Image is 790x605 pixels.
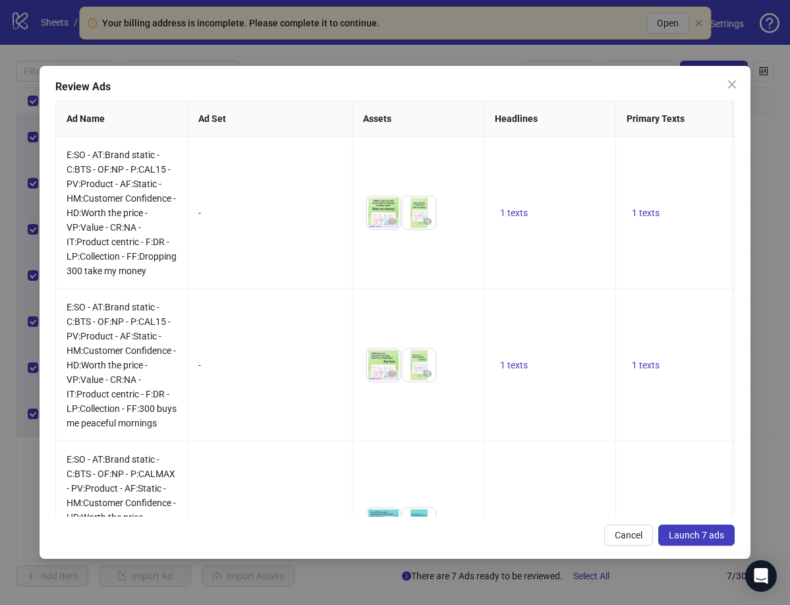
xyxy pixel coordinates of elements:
[188,101,353,137] th: Ad Set
[627,357,665,373] button: 1 texts
[423,217,432,226] span: eye
[384,214,400,229] button: Preview
[495,357,533,373] button: 1 texts
[198,358,341,372] div: -
[67,302,177,428] span: E:SO - AT:Brand static - C:BTS - OF:NP - P:CAL15 - PV:Product - AF:Static - HM:Customer Confidenc...
[403,349,436,382] img: Asset 2
[604,525,653,546] button: Cancel
[627,517,665,533] button: 1 texts
[616,101,781,137] th: Primary Texts
[67,150,177,276] span: E:SO - AT:Brand static - C:BTS - OF:NP - P:CAL15 - PV:Product - AF:Static - HM:Customer Confidenc...
[387,217,397,226] span: eye
[403,196,436,229] img: Asset 2
[387,369,397,378] span: eye
[420,214,436,229] button: Preview
[56,101,188,137] th: Ad Name
[669,530,724,540] span: Launch 7 ads
[627,205,665,221] button: 1 texts
[500,208,528,218] span: 1 texts
[55,79,735,95] div: Review Ads
[727,79,737,90] span: close
[420,366,436,382] button: Preview
[353,101,484,137] th: Assets
[367,349,400,382] img: Asset 1
[495,205,533,221] button: 1 texts
[67,454,176,595] span: E:SO - AT:Brand static - C:BTS - OF:NP - P:CALMAX - PV:Product - AF:Static - HM:Customer Confiden...
[403,508,436,541] img: Asset 2
[658,525,735,546] button: Launch 7 ads
[632,208,660,218] span: 1 texts
[721,74,743,95] button: Close
[500,360,528,370] span: 1 texts
[632,360,660,370] span: 1 texts
[367,508,400,541] img: Asset 1
[484,101,616,137] th: Headlines
[745,560,777,592] div: Open Intercom Messenger
[423,369,432,378] span: eye
[495,517,533,533] button: 1 texts
[615,530,642,540] span: Cancel
[198,206,341,220] div: -
[367,196,400,229] img: Asset 1
[384,366,400,382] button: Preview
